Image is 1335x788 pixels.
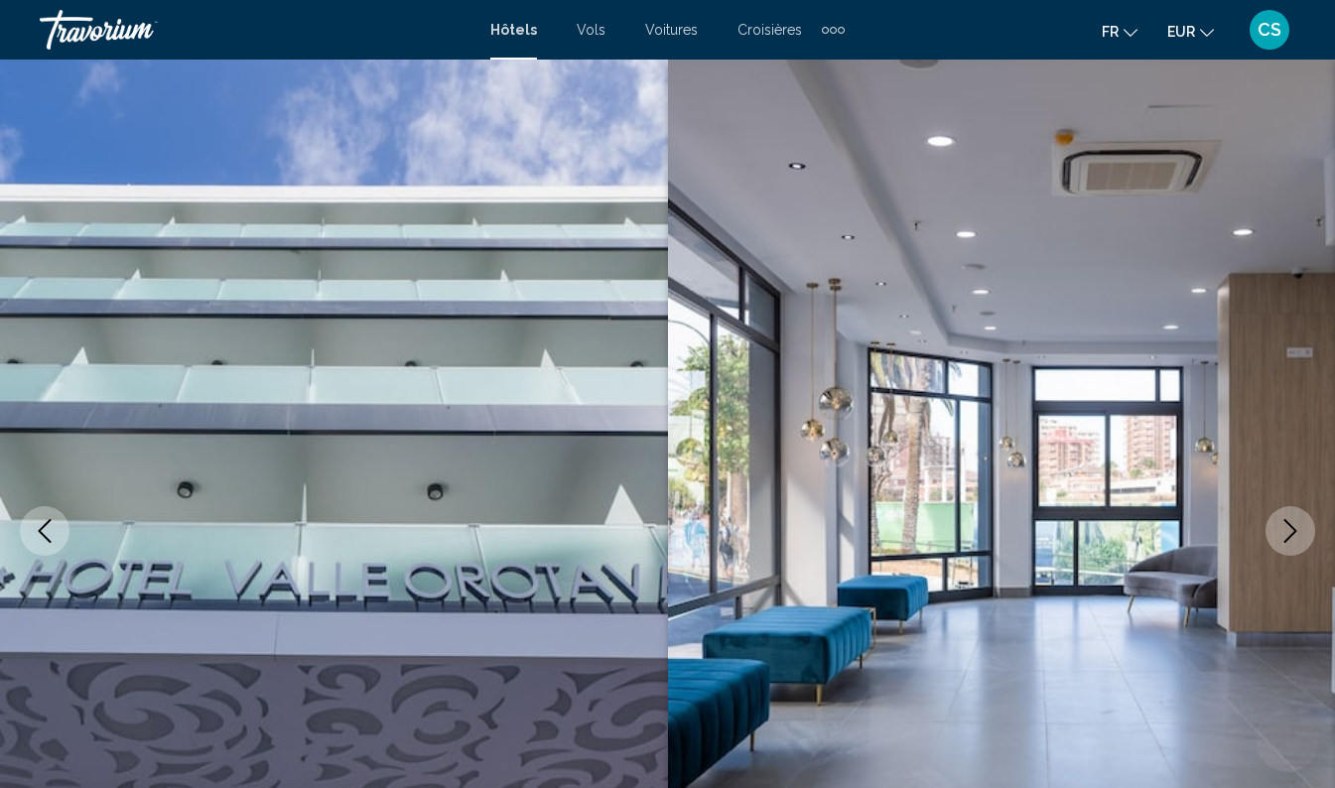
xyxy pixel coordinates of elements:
[737,22,802,38] a: Croisières
[1266,506,1315,556] button: Next image
[577,22,605,38] a: Vols
[20,506,69,556] button: Previous image
[1256,709,1319,772] iframe: Button to launch messaging window
[1258,20,1281,40] span: CS
[645,22,698,38] a: Voitures
[1102,17,1137,46] button: Change language
[40,10,470,50] a: Travorium
[1167,24,1195,40] span: EUR
[1244,9,1295,51] button: User Menu
[490,22,537,38] a: Hôtels
[822,14,845,46] button: Extra navigation items
[1102,24,1119,40] span: fr
[1167,17,1214,46] button: Change currency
